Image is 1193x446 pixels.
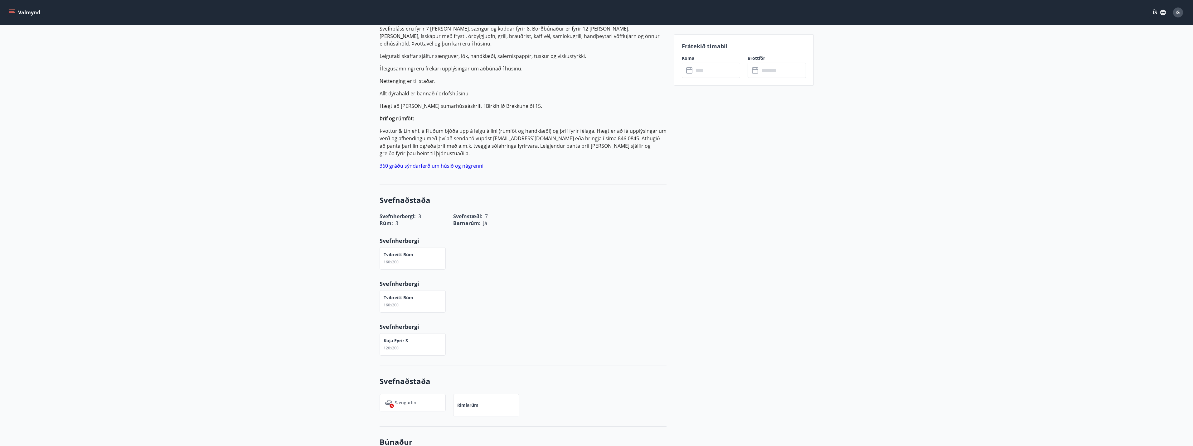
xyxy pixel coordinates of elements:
span: 160x200 [384,259,399,265]
p: Svefnherbergi [380,280,667,288]
a: 360 gráðu sýndarferð um húsið og nágrenni [380,162,483,169]
p: Allt dýrahald er bannað í orlofshúsinu [380,90,667,97]
p: Svefnherbergi [380,237,667,245]
p: Nettenging er til staðar. [380,77,667,85]
strong: Þrif og rúmföt: [380,115,414,122]
button: ÍS [1149,7,1169,18]
p: Svefnherbergi [380,323,667,331]
p: Koja fyrir 3 [384,338,408,344]
h3: Svefnaðstaða [380,376,667,386]
p: Frátekið tímabil [682,42,806,50]
span: 160x200 [384,302,399,308]
label: Brottför [748,55,806,61]
label: Koma [682,55,740,61]
button: menu [7,7,43,18]
span: 3 [395,220,398,227]
span: Já [483,220,487,227]
p: Tvíbreitt rúm [384,252,413,258]
p: Svefnpláss eru fyrir 7 [PERSON_NAME], sængur og koddar fyrir 8. Borðbúnaður er fyrir 12 [PERSON_N... [380,25,667,47]
p: Í leigusamningi eru frekari upplýsingar um aðbúnað í húsinu. [380,65,667,72]
p: Rimlarúm [457,402,478,408]
span: Rúm : [380,220,393,227]
p: Þvottur & Lín ehf. á Flúðum bjóða upp á leigu á líni (rúmföt og handklæði) og þrif fyrir félaga. ... [380,127,667,157]
p: Sængurlín [395,400,416,406]
span: G [1176,9,1180,16]
h3: Svefnaðstaða [380,195,667,205]
span: 120x200 [384,345,399,351]
p: Hægt að [PERSON_NAME] sumarhúsaáskrift í Birkihlíð Brekkuheiði 15. [380,102,667,110]
button: G [1171,5,1186,20]
p: Tvíbreitt rúm [384,295,413,301]
img: voDv6cIEW3bUoUae2XJIjz6zjPXrrHmNT2GVdQ2h.svg [385,399,392,406]
span: Barnarúm : [453,220,481,227]
p: Leigutaki skaffar sjálfur sænguver, lök, handklæði, salernispappír, tuskur og viskustyrkki. [380,52,667,60]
